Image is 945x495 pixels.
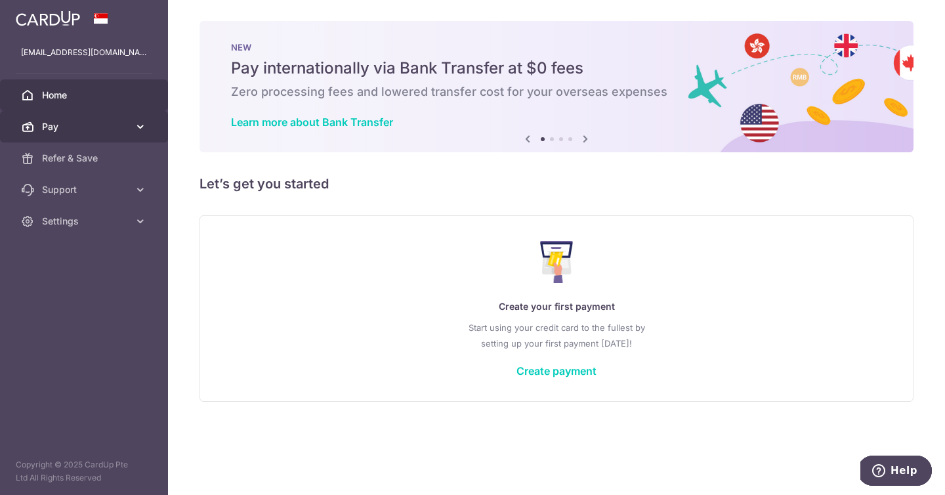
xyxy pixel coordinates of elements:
[199,173,913,194] h5: Let’s get you started
[42,183,129,196] span: Support
[516,364,597,377] a: Create payment
[42,215,129,228] span: Settings
[231,84,882,100] h6: Zero processing fees and lowered transfer cost for your overseas expenses
[30,9,57,21] span: Help
[231,116,393,129] a: Learn more about Bank Transfer
[540,241,574,283] img: Make Payment
[860,456,932,488] iframe: Opens a widget where you can find more information
[231,58,882,79] h5: Pay internationally via Bank Transfer at $0 fees
[42,89,129,102] span: Home
[42,152,129,165] span: Refer & Save
[16,11,80,26] img: CardUp
[199,21,913,152] img: Bank transfer banner
[226,299,887,314] p: Create your first payment
[42,120,129,133] span: Pay
[21,46,147,59] p: [EMAIL_ADDRESS][DOMAIN_NAME]
[226,320,887,351] p: Start using your credit card to the fullest by setting up your first payment [DATE]!
[231,42,882,53] p: NEW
